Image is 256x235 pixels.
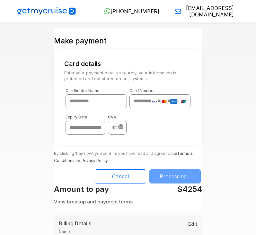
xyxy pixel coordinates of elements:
[50,183,128,195] div: Amount to pay
[128,183,206,195] div: $4254
[54,198,133,206] button: View breakup and payment terms
[104,8,110,14] img: WhatsApp
[59,229,197,234] label: Name
[82,158,109,163] a: Privacy Policy.
[99,8,159,14] a: [PHONE_NUMBER]
[95,169,146,183] button: Cancel
[60,60,196,68] h5: Card details
[188,221,197,228] button: Edit
[175,8,181,14] img: Email
[184,5,234,18] span: [EMAIL_ADDRESS][DOMAIN_NAME]
[54,36,107,45] h4: Make payment
[114,124,123,130] img: stripe
[129,88,191,93] label: Card Number
[54,145,202,164] p: By clicking 'Pay now', you confirm you have read and agree to our and
[59,221,197,227] h5: Billing Details
[110,8,159,14] span: [PHONE_NUMBER]
[151,99,187,104] img: card-icons
[108,115,127,119] label: CVV
[54,151,193,163] a: Terms & Conditions
[170,5,234,18] a: [EMAIL_ADDRESS][DOMAIN_NAME]
[66,88,127,93] label: Cardholder Name
[60,70,196,81] small: Enter your payment details securely; your information is protected and not stored on our systems.
[66,115,105,119] label: Expiry Date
